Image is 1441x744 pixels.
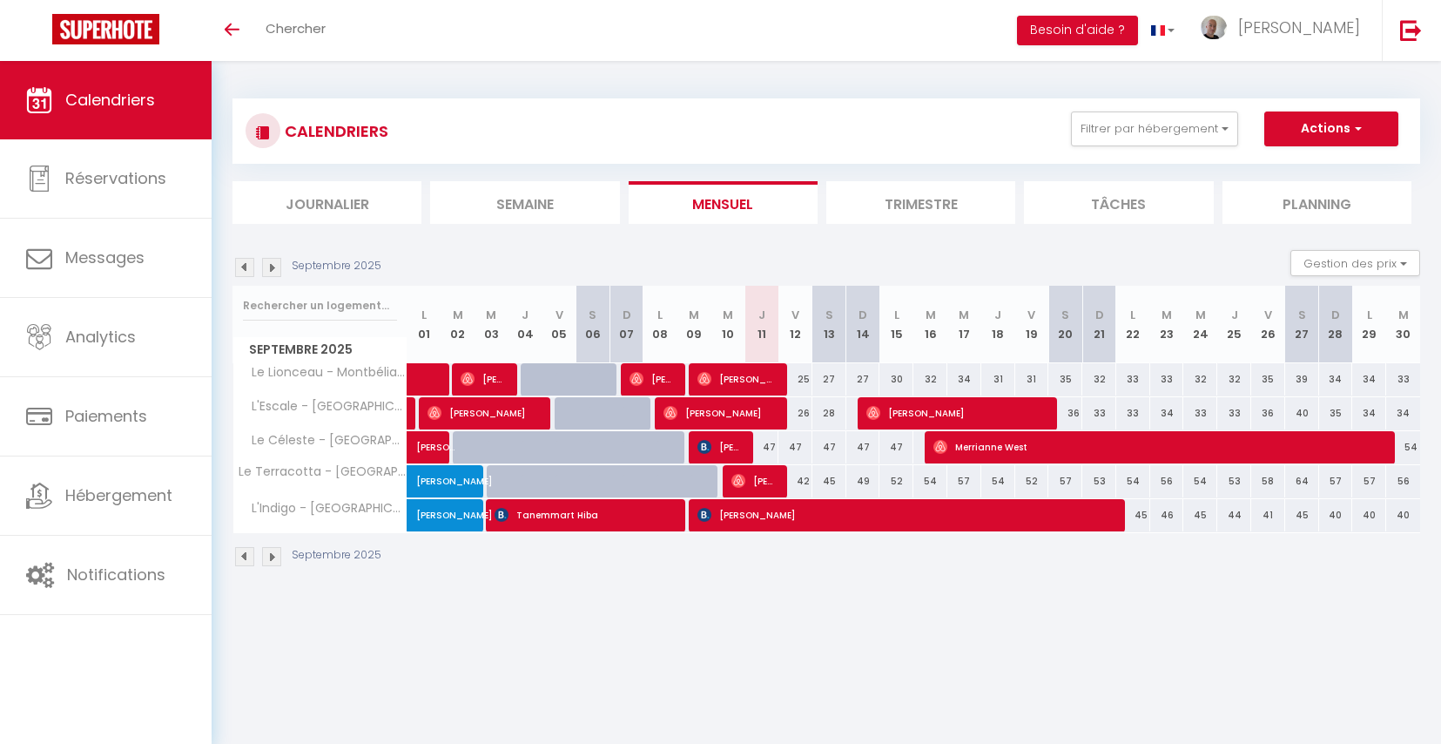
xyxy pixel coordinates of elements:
div: 49 [846,465,880,497]
li: Trimestre [826,181,1015,224]
div: 54 [1116,465,1150,497]
a: [PERSON_NAME] [407,431,441,464]
div: 45 [1285,499,1319,531]
div: 33 [1150,363,1184,396]
th: 23 [1150,286,1184,363]
div: 42 [778,465,812,497]
div: 30 [879,363,913,396]
span: [PERSON_NAME] [416,456,496,489]
abbr: S [1298,307,1306,323]
abbr: M [486,307,496,323]
abbr: M [1195,307,1206,323]
button: Besoin d'aide ? [1017,16,1138,45]
span: Tanemmart Hiba [495,498,671,531]
th: 10 [711,286,745,363]
abbr: V [556,307,563,323]
li: Planning [1222,181,1411,224]
div: 25 [778,363,812,396]
span: Messages [65,247,145,268]
div: 58 [1251,465,1285,497]
th: 21 [1082,286,1116,363]
span: [PERSON_NAME] [697,498,1106,531]
span: L'Escale - [GEOGRAPHIC_DATA] [236,397,410,416]
th: 13 [812,286,846,363]
span: [PERSON_NAME] [731,464,776,497]
th: 04 [508,286,542,363]
span: [PERSON_NAME] [1238,17,1360,38]
span: Le Céleste - [GEOGRAPHIC_DATA] [236,431,410,450]
th: 15 [879,286,913,363]
abbr: S [589,307,596,323]
abbr: M [926,307,936,323]
li: Journalier [232,181,421,224]
div: 31 [981,363,1015,396]
th: 07 [609,286,643,363]
div: 46 [1150,499,1184,531]
th: 05 [542,286,576,363]
abbr: L [1367,307,1372,323]
abbr: M [453,307,463,323]
div: 47 [846,431,880,463]
div: 54 [913,465,947,497]
abbr: M [689,307,699,323]
div: 52 [1015,465,1049,497]
abbr: D [623,307,631,323]
li: Semaine [430,181,619,224]
div: 34 [1352,363,1386,396]
div: 57 [947,465,981,497]
div: 47 [879,431,913,463]
div: 52 [879,465,913,497]
div: 33 [1116,397,1150,429]
abbr: L [421,307,427,323]
h3: CALENDRIERS [280,112,388,151]
div: 56 [1150,465,1184,497]
a: [PERSON_NAME] [407,465,441,498]
div: 45 [812,465,846,497]
span: [PERSON_NAME] [461,362,505,396]
div: 32 [1082,363,1116,396]
abbr: J [1231,307,1238,323]
th: 12 [778,286,812,363]
span: Septembre 2025 [233,337,407,362]
span: [PERSON_NAME] [416,422,456,455]
div: 32 [1183,363,1217,396]
span: Notifications [67,564,165,585]
li: Mensuel [629,181,818,224]
th: 01 [407,286,441,363]
div: 53 [1082,465,1116,497]
span: [PERSON_NAME] [697,430,742,463]
div: 57 [1048,465,1082,497]
span: L'Indigo - [GEOGRAPHIC_DATA] [236,499,410,518]
div: 47 [744,431,778,463]
div: 35 [1048,363,1082,396]
th: 25 [1217,286,1251,363]
abbr: L [1130,307,1135,323]
div: 26 [778,397,812,429]
p: Septembre 2025 [292,258,381,274]
th: 11 [744,286,778,363]
div: 47 [812,431,846,463]
div: 40 [1285,397,1319,429]
div: 57 [1319,465,1353,497]
div: 31 [1015,363,1049,396]
div: 33 [1217,397,1251,429]
th: 29 [1352,286,1386,363]
span: Réservations [65,167,166,189]
th: 26 [1251,286,1285,363]
abbr: V [791,307,799,323]
span: Le Lionceau - Montbéliard [236,363,410,382]
abbr: J [758,307,765,323]
abbr: L [657,307,663,323]
img: ... [1201,16,1227,39]
th: 09 [677,286,711,363]
abbr: S [825,307,833,323]
div: 35 [1319,397,1353,429]
div: 45 [1116,499,1150,531]
abbr: S [1061,307,1069,323]
div: 33 [1183,397,1217,429]
div: 34 [1319,363,1353,396]
abbr: L [894,307,899,323]
div: 27 [812,363,846,396]
th: 14 [846,286,880,363]
div: 27 [846,363,880,396]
